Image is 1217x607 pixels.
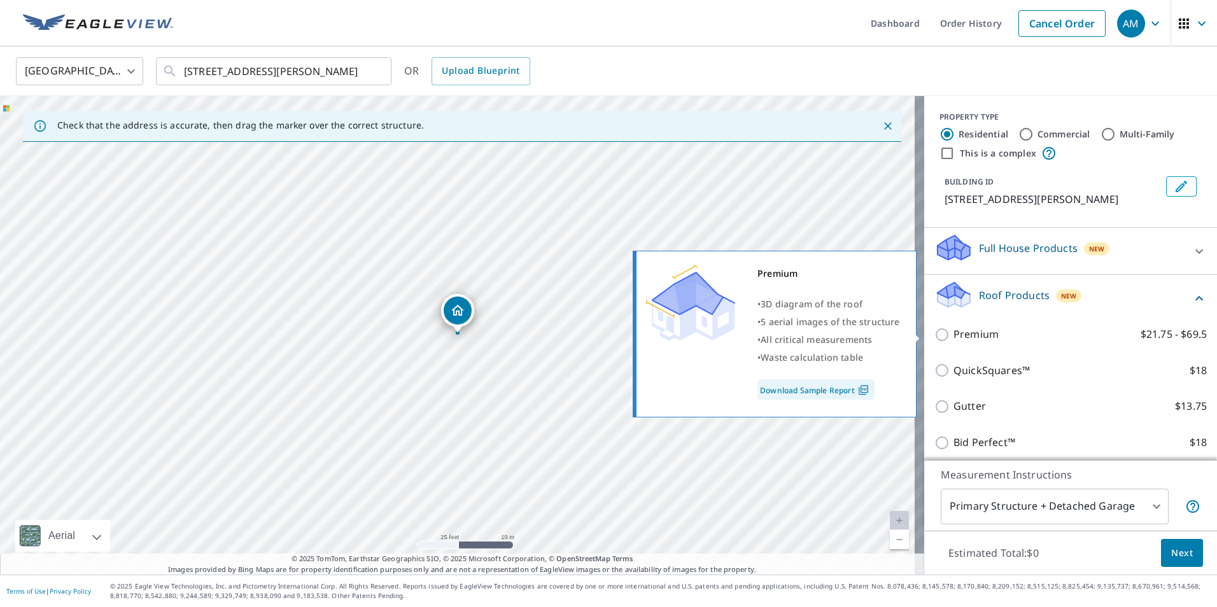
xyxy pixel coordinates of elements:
[941,489,1169,524] div: Primary Structure + Detached Garage
[1175,398,1207,414] p: $13.75
[953,398,986,414] p: Gutter
[1038,128,1090,141] label: Commercial
[1089,244,1105,254] span: New
[1141,326,1207,342] p: $21.75 - $69.5
[441,294,474,333] div: Dropped pin, building 1, Residential property, 4641 Lowe Rd Louisville, KY 40220
[1120,128,1175,141] label: Multi-Family
[612,554,633,563] a: Terms
[6,587,91,595] p: |
[1190,363,1207,379] p: $18
[292,554,633,564] span: © 2025 TomTom, Earthstar Geographics SIO, © 2025 Microsoft Corporation, ©
[945,192,1161,207] p: [STREET_ADDRESS][PERSON_NAME]
[890,530,909,549] a: Current Level 20, Zoom Out
[1117,10,1145,38] div: AM
[404,57,530,85] div: OR
[761,316,899,328] span: 5 aerial images of the structure
[45,520,79,552] div: Aerial
[934,233,1207,269] div: Full House ProductsNew
[757,313,900,331] div: •
[6,587,46,596] a: Terms of Use
[938,539,1049,567] p: Estimated Total: $0
[556,554,610,563] a: OpenStreetMap
[934,280,1207,316] div: Roof ProductsNew
[442,63,519,79] span: Upload Blueprint
[761,351,863,363] span: Waste calculation table
[757,349,900,366] div: •
[757,331,900,349] div: •
[16,53,143,89] div: [GEOGRAPHIC_DATA]
[15,520,110,552] div: Aerial
[757,265,900,283] div: Premium
[646,265,735,341] img: Premium
[1061,291,1077,301] span: New
[50,587,91,596] a: Privacy Policy
[880,118,896,134] button: Close
[1190,435,1207,450] p: $18
[57,120,424,131] p: Check that the address is accurate, then drag the marker over the correct structure.
[979,288,1050,303] p: Roof Products
[761,333,872,345] span: All critical measurements
[1171,545,1193,561] span: Next
[959,128,1008,141] label: Residential
[1166,176,1197,197] button: Edit building 1
[953,363,1030,379] p: QuickSquares™
[945,176,994,187] p: BUILDING ID
[1018,10,1106,37] a: Cancel Order
[960,147,1036,160] label: This is a complex
[110,582,1211,601] p: © 2025 Eagle View Technologies, Inc. and Pictometry International Corp. All Rights Reserved. Repo...
[939,111,1202,123] div: PROPERTY TYPE
[432,57,530,85] a: Upload Blueprint
[1161,539,1203,568] button: Next
[890,511,909,530] a: Current Level 20, Zoom In Disabled
[855,384,872,396] img: Pdf Icon
[941,467,1200,482] p: Measurement Instructions
[953,435,1015,450] p: Bid Perfect™
[757,295,900,313] div: •
[757,379,875,400] a: Download Sample Report
[761,298,862,310] span: 3D diagram of the roof
[1185,499,1200,514] span: Your report will include the primary structure and a detached garage if one exists.
[184,53,365,89] input: Search by address or latitude-longitude
[953,326,999,342] p: Premium
[979,241,1078,256] p: Full House Products
[23,14,173,33] img: EV Logo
